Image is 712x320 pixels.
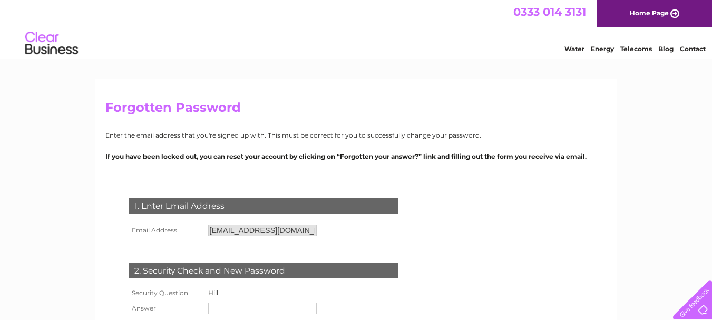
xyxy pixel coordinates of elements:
[108,6,606,51] div: Clear Business is a trading name of Verastar Limited (registered in [GEOGRAPHIC_DATA] No. 3667643...
[129,263,398,279] div: 2. Security Check and New Password
[680,45,706,53] a: Contact
[513,5,586,18] a: 0333 014 3131
[658,45,674,53] a: Blog
[620,45,652,53] a: Telecoms
[105,130,607,140] p: Enter the email address that you're signed up with. This must be correct for you to successfully ...
[105,151,607,161] p: If you have been locked out, you can reset your account by clicking on “Forgotten your answer?” l...
[129,198,398,214] div: 1. Enter Email Address
[126,286,206,300] th: Security Question
[564,45,584,53] a: Water
[126,300,206,317] th: Answer
[208,289,218,297] label: Hill
[126,222,206,239] th: Email Address
[105,100,607,120] h2: Forgotten Password
[591,45,614,53] a: Energy
[25,27,79,60] img: logo.png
